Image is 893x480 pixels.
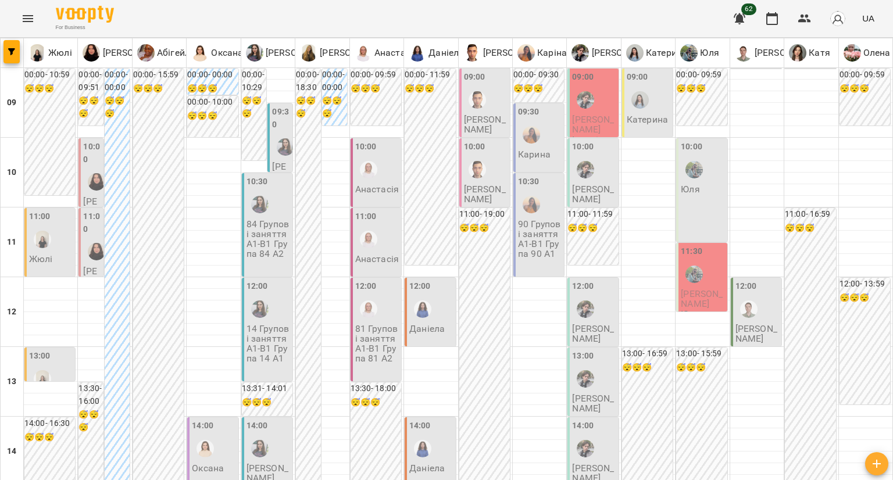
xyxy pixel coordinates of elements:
[517,44,567,62] div: Каріна
[513,69,564,81] h6: 00:00 - 09:30
[351,382,401,395] h6: 13:30 - 18:00
[464,114,508,135] p: [PERSON_NAME]
[263,46,336,60] p: [PERSON_NAME]
[735,280,757,293] label: 12:00
[355,210,377,223] label: 11:00
[83,196,101,246] p: [PERSON_NAME]
[464,141,485,153] label: 10:00
[56,24,114,31] span: For Business
[469,91,486,109] img: Михайло
[78,382,103,407] h6: 13:30 - 16:00
[7,166,16,179] h6: 10
[414,440,431,457] img: Даніела
[523,126,540,144] div: Каріна
[844,44,861,62] img: О
[242,69,267,94] h6: 00:00 - 10:29
[83,266,101,316] p: [PERSON_NAME]
[296,95,321,120] h6: 😴😴😴
[29,350,51,363] label: 13:00
[251,300,269,318] img: Юлія
[517,44,567,62] a: К Каріна
[571,44,662,62] a: М [PERSON_NAME]
[414,300,431,318] div: Даніела
[251,196,269,213] div: Юлія
[191,44,243,62] a: О Оксана
[680,44,698,62] img: Ю
[247,219,290,259] p: 84 Групові заняття А1-В1 Група 84 А2
[469,161,486,178] img: Михайло
[518,149,551,159] p: Карина
[372,46,418,60] p: Анастасія
[463,44,481,62] img: М
[191,44,243,62] div: Оксана
[300,44,317,62] img: М
[752,46,825,60] p: [PERSON_NAME]
[34,231,51,248] div: Жюлі
[405,69,455,81] h6: 00:00 - 11:59
[426,46,464,60] p: Даніела
[567,208,618,221] h6: 11:00 - 11:59
[56,6,114,23] img: Voopty Logo
[571,44,662,62] div: Микита
[577,91,594,109] div: Микита
[698,46,719,60] p: Юля
[24,69,75,81] h6: 00:00 - 10:59
[355,254,399,264] p: Анастасія
[409,44,426,62] img: Д
[680,44,719,62] a: Ю Юля
[29,210,51,223] label: 11:00
[626,44,687,62] div: Катерина
[7,375,16,388] h6: 13
[88,243,105,260] img: Олександра
[105,95,130,120] h6: 😴😴😴
[622,361,673,374] h6: 😴😴😴
[680,44,719,62] div: Юля
[589,46,662,60] p: [PERSON_NAME]
[577,440,594,457] div: Микита
[631,91,649,109] img: Катерина
[83,210,101,235] label: 11:00
[360,231,377,248] img: Анастасія
[355,44,418,62] a: А Анастасія
[627,114,668,124] p: Катерина
[29,254,53,264] p: Жюлі
[840,83,890,95] h6: 😴😴😴
[296,69,321,94] h6: 00:00 - 18:30
[351,69,401,81] h6: 00:00 - 09:59
[676,348,727,360] h6: 13:00 - 15:59
[572,135,616,185] p: Індивідуальне онлайн заняття 50 хв рівні А1-В1
[78,95,103,120] h6: 😴😴😴
[858,8,879,29] button: UA
[865,452,888,475] button: Створити урок
[676,83,727,95] h6: 😴😴😴
[572,184,616,205] p: [PERSON_NAME]
[830,10,846,27] img: avatar_s.png
[187,110,238,123] h6: 😴😴😴
[572,393,616,414] p: [PERSON_NAME]
[88,173,105,191] img: Олександра
[676,361,727,374] h6: 😴😴😴
[577,161,594,178] img: Микита
[735,44,752,62] img: А
[197,440,214,457] img: Оксана
[523,196,540,213] img: Каріна
[277,138,294,156] div: Юлія
[517,44,535,62] img: К
[535,46,567,60] p: Каріна
[676,69,727,81] h6: 00:00 - 09:59
[572,420,594,432] label: 14:00
[789,44,830,62] a: К Катя
[464,184,508,205] p: [PERSON_NAME]
[789,44,806,62] img: К
[24,431,75,444] h6: 😴😴😴
[518,175,540,188] label: 10:30
[571,44,589,62] img: М
[322,95,347,120] h6: 😴😴😴
[192,420,213,432] label: 14:00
